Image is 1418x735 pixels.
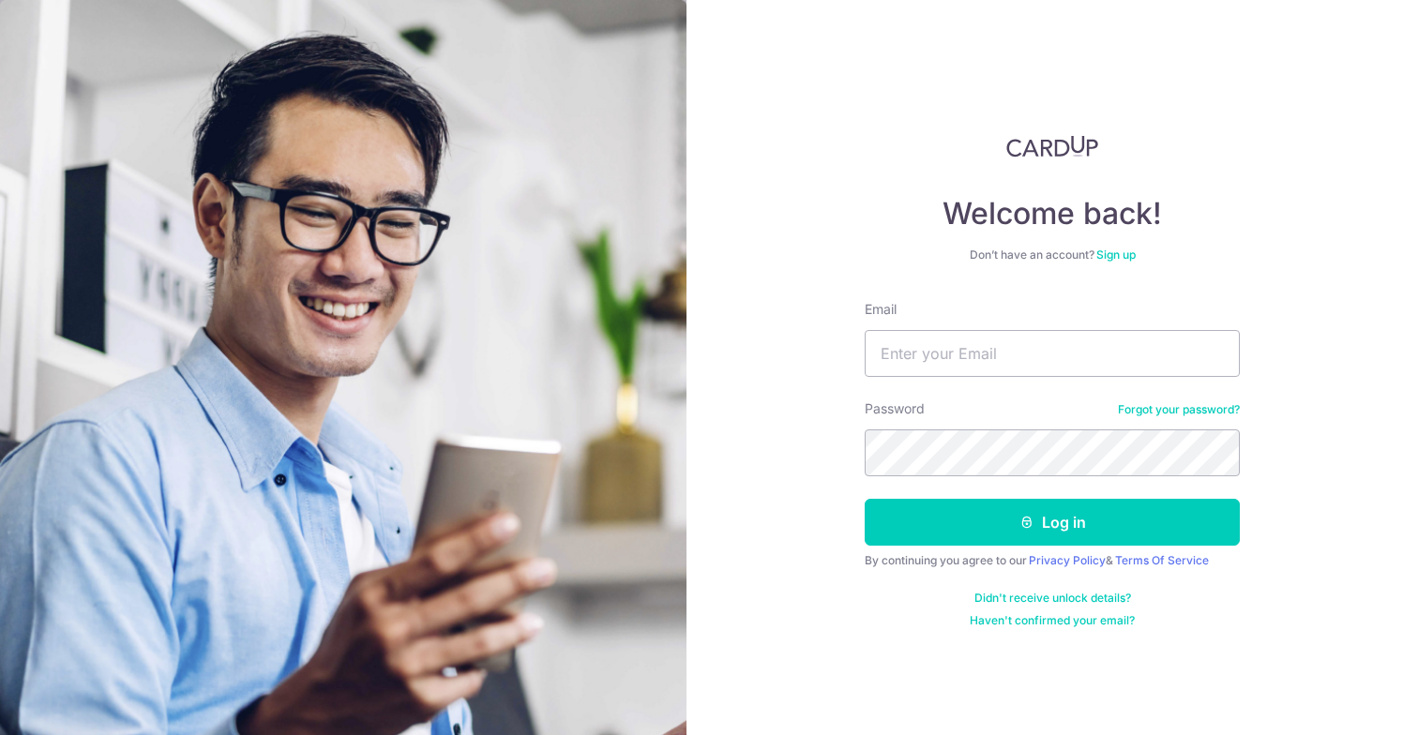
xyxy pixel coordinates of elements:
[1006,135,1098,157] img: CardUp Logo
[1118,402,1240,417] a: Forgot your password?
[1096,247,1136,262] a: Sign up
[865,195,1240,232] h4: Welcome back!
[865,330,1240,377] input: Enter your Email
[970,613,1135,628] a: Haven't confirmed your email?
[1115,553,1209,567] a: Terms Of Service
[865,247,1240,262] div: Don’t have an account?
[865,300,897,319] label: Email
[865,499,1240,546] button: Log in
[1029,553,1106,567] a: Privacy Policy
[974,591,1131,606] a: Didn't receive unlock details?
[865,399,925,418] label: Password
[865,553,1240,568] div: By continuing you agree to our &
